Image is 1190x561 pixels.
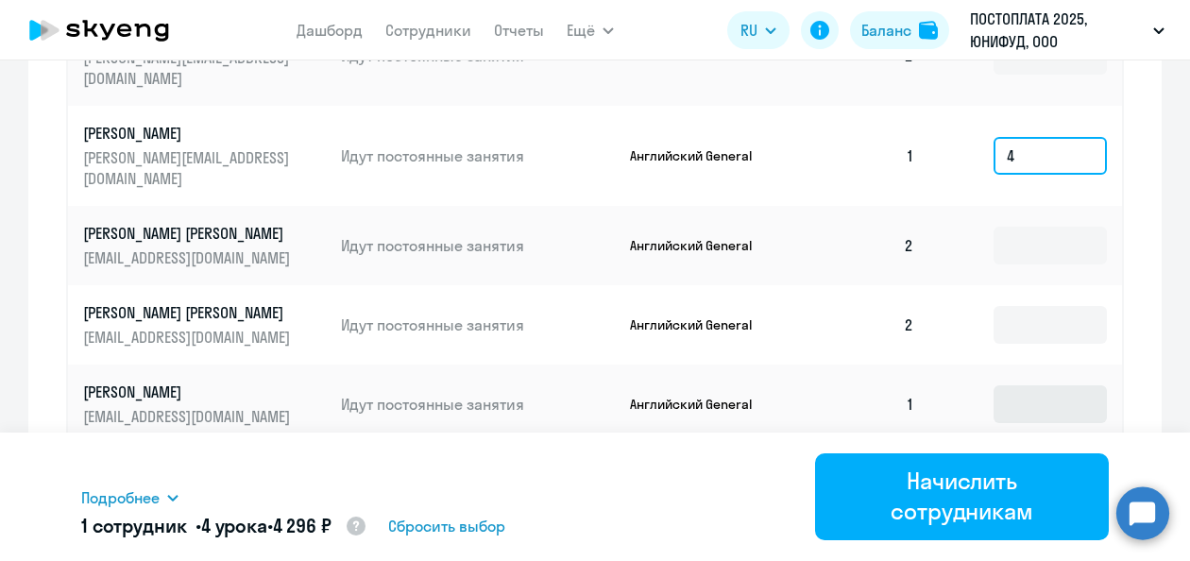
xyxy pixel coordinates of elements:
[81,513,367,541] h5: 1 сотрудник • •
[970,8,1146,53] p: ПОСТОПЛАТА 2025, ЮНИФУД, ООО
[83,302,326,348] a: [PERSON_NAME] [PERSON_NAME][EMAIL_ADDRESS][DOMAIN_NAME]
[83,123,295,144] p: [PERSON_NAME]
[815,453,1109,540] button: Начислить сотрудникам
[388,515,505,537] span: Сбросить выбор
[861,19,911,42] div: Баланс
[385,21,471,40] a: Сотрудники
[83,382,326,427] a: [PERSON_NAME][EMAIL_ADDRESS][DOMAIN_NAME]
[797,106,929,206] td: 1
[273,514,331,537] span: 4 296 ₽
[341,145,615,166] p: Идут постоянные занятия
[567,19,595,42] span: Ещё
[83,327,295,348] p: [EMAIL_ADDRESS][DOMAIN_NAME]
[341,314,615,335] p: Идут постоянные занятия
[83,123,326,189] a: [PERSON_NAME][PERSON_NAME][EMAIL_ADDRESS][DOMAIN_NAME]
[919,21,938,40] img: balance
[850,11,949,49] button: Балансbalance
[83,406,295,427] p: [EMAIL_ADDRESS][DOMAIN_NAME]
[83,223,295,244] p: [PERSON_NAME] [PERSON_NAME]
[83,147,295,189] p: [PERSON_NAME][EMAIL_ADDRESS][DOMAIN_NAME]
[630,147,772,164] p: Английский General
[83,247,295,268] p: [EMAIL_ADDRESS][DOMAIN_NAME]
[960,8,1174,53] button: ПОСТОПЛАТА 2025, ЮНИФУД, ООО
[630,237,772,254] p: Английский General
[740,19,757,42] span: RU
[567,11,614,49] button: Ещё
[341,235,615,256] p: Идут постоянные занятия
[83,382,295,402] p: [PERSON_NAME]
[841,466,1082,526] div: Начислить сотрудникам
[630,316,772,333] p: Английский General
[797,365,929,444] td: 1
[341,394,615,415] p: Идут постоянные занятия
[630,396,772,413] p: Английский General
[727,11,790,49] button: RU
[83,47,295,89] p: [PERSON_NAME][EMAIL_ADDRESS][DOMAIN_NAME]
[201,514,267,537] span: 4 урока
[797,206,929,285] td: 2
[297,21,363,40] a: Дашборд
[83,302,295,323] p: [PERSON_NAME] [PERSON_NAME]
[797,285,929,365] td: 2
[83,223,326,268] a: [PERSON_NAME] [PERSON_NAME][EMAIL_ADDRESS][DOMAIN_NAME]
[494,21,544,40] a: Отчеты
[81,486,160,509] span: Подробнее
